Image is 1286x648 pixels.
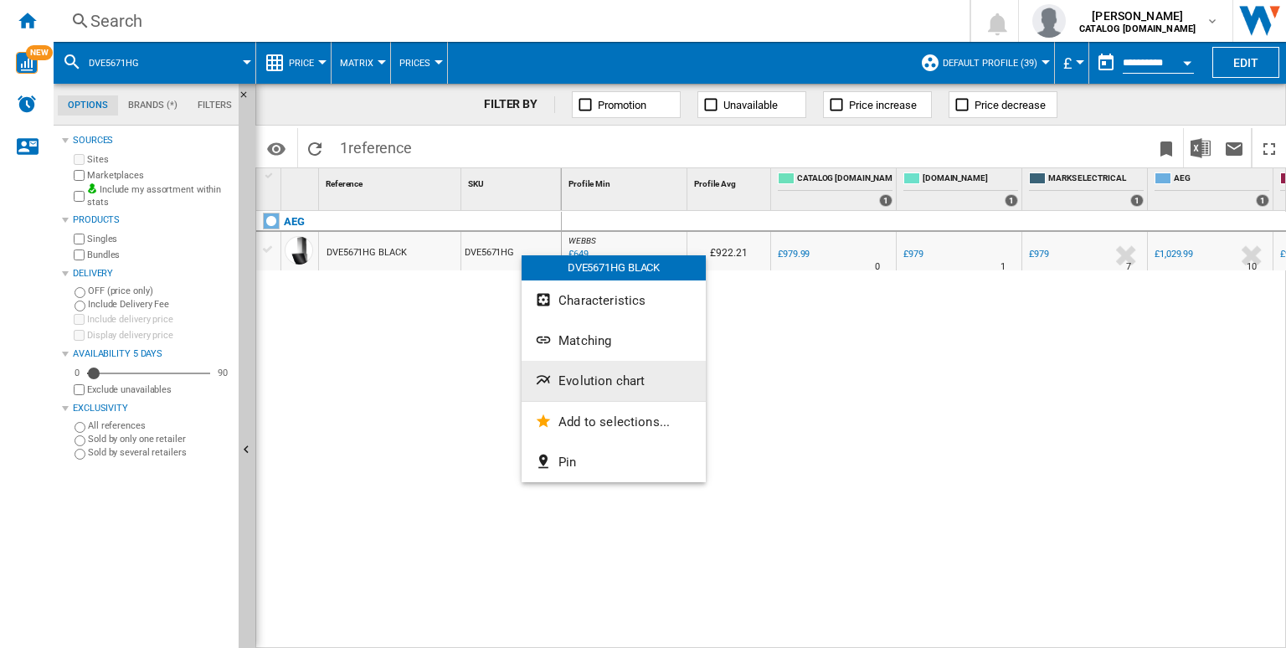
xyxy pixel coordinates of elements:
[522,402,706,442] button: Add to selections...
[522,255,706,280] div: DVE5671HG BLACK
[558,373,645,388] span: Evolution chart
[558,333,611,348] span: Matching
[558,455,576,470] span: Pin
[522,321,706,361] button: Matching
[558,414,670,429] span: Add to selections...
[558,293,646,308] span: Characteristics
[522,280,706,321] button: Characteristics
[522,361,706,401] button: Evolution chart
[522,442,706,482] button: Pin...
